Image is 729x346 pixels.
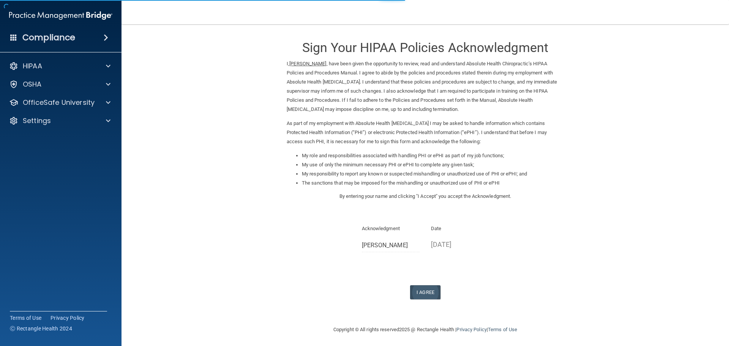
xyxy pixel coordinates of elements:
p: By entering your name and clicking "I Accept" you accept the Acknowledgment. [287,192,564,201]
a: Terms of Use [10,314,41,322]
a: Terms of Use [488,327,517,332]
li: My responsibility to report any known or suspected mishandling or unauthorized use of PHI or ePHI... [302,169,564,179]
div: Copyright © All rights reserved 2025 @ Rectangle Health | | [287,318,564,342]
p: I, , have been given the opportunity to review, read and understand Absolute Health Chiropractic’... [287,59,564,114]
a: OSHA [9,80,110,89]
ins: [PERSON_NAME] [289,61,326,66]
span: Ⓒ Rectangle Health 2024 [10,325,72,332]
p: As part of my employment with Absolute Health [MEDICAL_DATA] I may be asked to handle information... [287,119,564,146]
li: My role and responsibilities associated with handling PHI or ePHI as part of my job functions; [302,151,564,160]
li: The sanctions that may be imposed for the mishandling or unauthorized use of PHI or ePHI [302,179,564,188]
a: OfficeSafe University [9,98,110,107]
a: Privacy Policy [456,327,486,332]
h3: Sign Your HIPAA Policies Acknowledgment [287,41,564,55]
button: I Agree [410,285,440,299]
img: PMB logo [9,8,112,23]
p: Date [431,224,489,233]
p: OSHA [23,80,42,89]
p: Settings [23,116,51,125]
a: Privacy Policy [50,314,85,322]
li: My use of only the minimum necessary PHI or ePHI to complete any given task; [302,160,564,169]
p: OfficeSafe University [23,98,95,107]
p: HIPAA [23,62,42,71]
a: Settings [9,116,110,125]
input: Full Name [362,238,420,252]
h4: Compliance [22,32,75,43]
a: HIPAA [9,62,110,71]
p: Acknowledgment [362,224,420,233]
p: [DATE] [431,238,489,251]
